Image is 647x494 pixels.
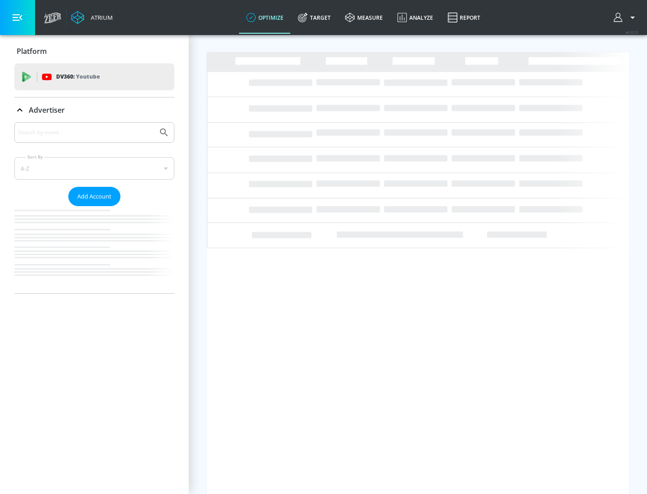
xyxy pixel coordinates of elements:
[71,11,113,24] a: Atrium
[239,1,291,34] a: optimize
[625,30,638,35] span: v 4.32.0
[29,105,65,115] p: Advertiser
[18,127,154,138] input: Search by name
[14,39,174,64] div: Platform
[14,97,174,123] div: Advertiser
[14,122,174,293] div: Advertiser
[338,1,390,34] a: measure
[68,187,120,206] button: Add Account
[76,72,100,81] p: Youtube
[390,1,440,34] a: Analyze
[56,72,100,82] p: DV360:
[440,1,487,34] a: Report
[14,206,174,293] nav: list of Advertiser
[14,63,174,90] div: DV360: Youtube
[77,191,111,202] span: Add Account
[26,154,45,160] label: Sort By
[17,46,47,56] p: Platform
[14,157,174,180] div: A-Z
[291,1,338,34] a: Target
[87,13,113,22] div: Atrium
